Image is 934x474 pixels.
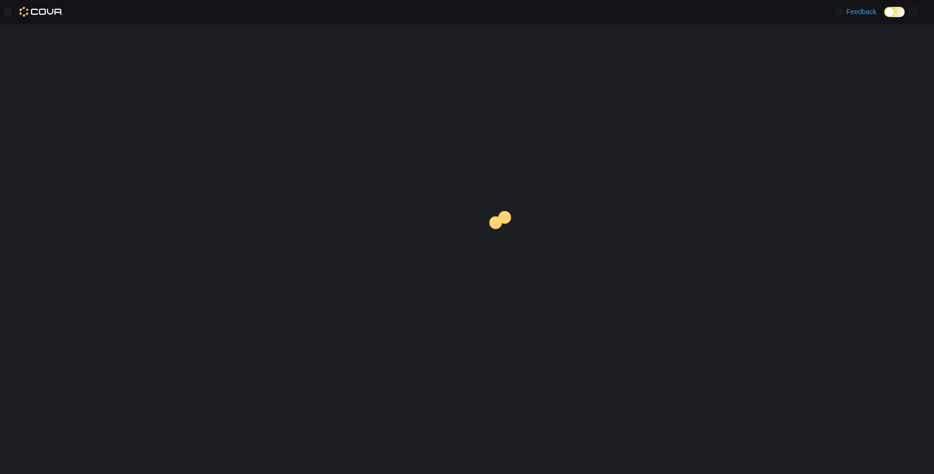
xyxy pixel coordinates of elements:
img: Cova [20,7,63,17]
span: Feedback [847,7,876,17]
input: Dark Mode [884,7,905,17]
img: cova-loader [467,204,540,277]
a: Feedback [831,2,880,22]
